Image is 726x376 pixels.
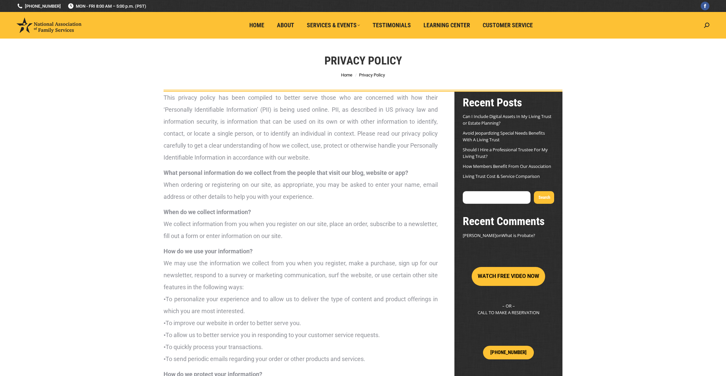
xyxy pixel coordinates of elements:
[472,273,545,279] a: WATCH FREE VIDEO NOW
[249,22,264,29] span: Home
[472,267,545,286] button: WATCH FREE VIDEO NOW
[463,232,496,238] span: [PERSON_NAME]
[272,19,299,32] a: About
[463,214,554,228] h2: Recent Comments
[423,22,470,29] span: Learning Center
[341,72,352,77] a: Home
[164,92,438,164] p: This privacy policy has been compiled to better serve those who are concerned with how their ‘Per...
[463,173,540,179] a: Living Trust Cost & Service Comparison
[164,296,166,303] strong: •
[164,167,438,203] p: When ordering or registering on our site, as appropriate, you may be asked to enter your name, em...
[701,2,709,10] a: Facebook page opens in new window
[17,3,61,9] a: [PHONE_NUMBER]
[164,208,251,215] strong: When do we collect information?
[483,22,533,29] span: Customer Service
[478,19,538,32] a: Customer Service
[277,22,294,29] span: About
[463,232,554,239] footer: on
[463,95,554,110] h2: Recent Posts
[463,303,554,316] p: – OR – CALL TO MAKE A RESERVATION
[67,3,146,9] span: MON - FRI 8:00 AM – 5:00 p.m. (PST)
[359,72,385,77] span: Privacy Policy
[463,130,545,143] a: Avoid Jeopardizing Special Needs Benefits With A Living Trust
[245,19,269,32] a: Home
[419,19,475,32] a: Learning Center
[164,245,438,365] p: We may use the information we collect from you when you register, make a purchase, sign up for ou...
[324,53,402,68] h1: Privacy Policy
[483,346,534,359] a: [PHONE_NUMBER]
[463,163,551,169] a: How Members Benefit From Our Association
[17,18,81,33] img: National Association of Family Services
[164,319,166,326] strong: •
[373,22,411,29] span: Testimonials
[463,147,548,159] a: Should I Hire a Professional Trustee For My Living Trust?
[502,232,535,238] a: What is Probate?
[307,22,360,29] span: Services & Events
[164,206,438,242] p: We collect information from you when you register on our site, place an order, subscribe to a new...
[164,355,166,362] strong: •
[463,113,551,126] a: Can I Include Digital Assets In My Living Trust or Estate Planning?
[164,248,253,255] strong: How do we use your information?
[534,191,554,204] button: Search
[164,331,166,338] strong: •
[164,169,408,176] strong: What personal information do we collect from the people that visit our blog, website or app?
[368,19,416,32] a: Testimonials
[164,343,166,350] strong: •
